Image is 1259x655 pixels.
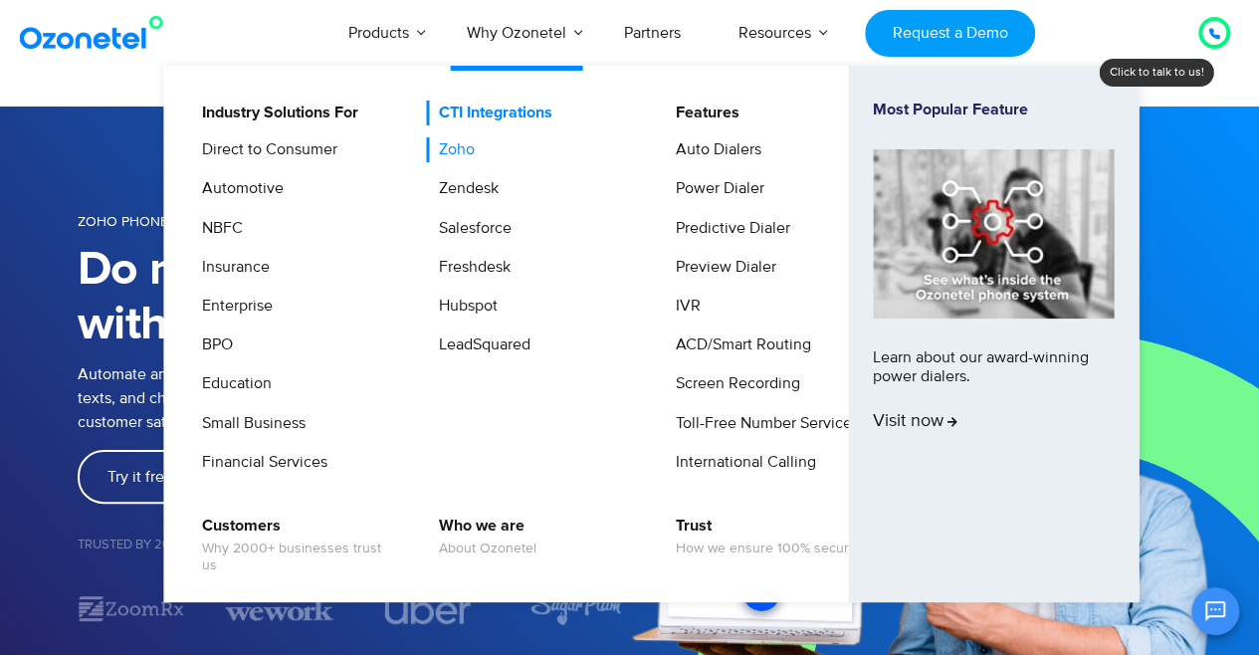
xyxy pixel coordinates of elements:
a: International Calling [663,450,819,475]
div: 3 / 7 [225,591,333,626]
a: Insurance [189,255,273,280]
a: Zendesk [426,176,502,201]
span: About Ozonetel [439,541,536,557]
p: Automate and streamline how agents make and receive calls, texts, and chats from within . Transfo... [78,362,630,434]
span: Visit now [873,411,957,433]
h5: Trusted by 2000+ Businesses [78,539,630,551]
a: ACD/Smart Routing [663,332,814,357]
img: phone-system-min.jpg [873,149,1114,318]
a: Freshdesk [426,255,514,280]
a: Features [663,101,742,125]
a: NBFC [189,216,246,241]
a: Power Dialer [663,176,767,201]
img: zoomrx [78,591,186,626]
img: sugarplum [528,591,622,626]
a: Screen Recording [663,371,803,396]
span: How we ensure 100% security [676,541,863,557]
a: Who we areAbout Ozonetel [426,514,539,560]
a: BPO [189,332,236,357]
a: Most Popular FeatureLearn about our award-winning power dialers.Visit now [873,101,1114,567]
img: wework [225,591,333,626]
a: Predictive Dialer [663,216,793,241]
div: 4 / 7 [373,594,482,624]
a: Toll-Free Number Services [663,411,862,436]
a: Direct to Consumer [189,137,340,162]
img: uber [384,594,471,624]
a: Education [189,371,275,396]
a: Auto Dialers [663,137,764,162]
a: Automotive [189,176,287,201]
h1: Do more from within Zoho [78,243,630,352]
a: Preview Dialer [663,255,779,280]
div: 5 / 7 [522,591,630,626]
a: Hubspot [426,294,501,319]
button: Open chat [1191,587,1239,635]
a: Zoho [426,137,478,162]
a: CTI Integrations [426,101,555,125]
a: IVR [663,294,704,319]
a: CustomersWhy 2000+ businesses trust us [189,514,401,577]
a: Industry Solutions For [189,101,361,125]
div: Image Carousel [78,591,630,626]
a: Financial Services [189,450,330,475]
div: 2 / 7 [78,591,186,626]
span: Zoho Phonebridge [78,213,217,230]
a: LeadSquared [426,332,533,357]
a: Enterprise [189,294,276,319]
a: Small Business [189,411,309,436]
a: Salesforce [426,216,515,241]
span: Why 2000+ businesses trust us [202,541,398,574]
a: Request a Demo [865,10,1035,57]
span: Try it free [107,469,173,485]
a: Try it free [78,450,203,504]
a: TrustHow we ensure 100% security [663,514,866,560]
